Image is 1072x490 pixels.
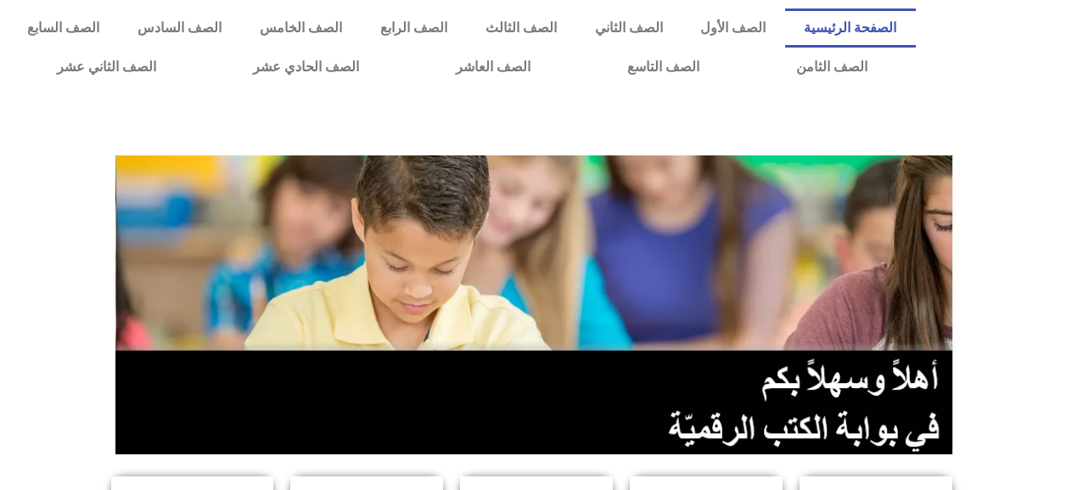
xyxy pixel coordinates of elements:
[748,48,916,87] a: الصف الثامن
[579,48,748,87] a: الصف التاسع
[205,48,407,87] a: الصف الحادي عشر
[362,8,467,48] a: الصف الرابع
[8,8,119,48] a: الصف السابع
[575,8,682,48] a: الصف الثاني
[407,48,579,87] a: الصف العاشر
[466,8,575,48] a: الصف الثالث
[785,8,916,48] a: الصفحة الرئيسية
[8,48,205,87] a: الصف الثاني عشر
[241,8,362,48] a: الصف الخامس
[682,8,785,48] a: الصف الأول
[119,8,241,48] a: الصف السادس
